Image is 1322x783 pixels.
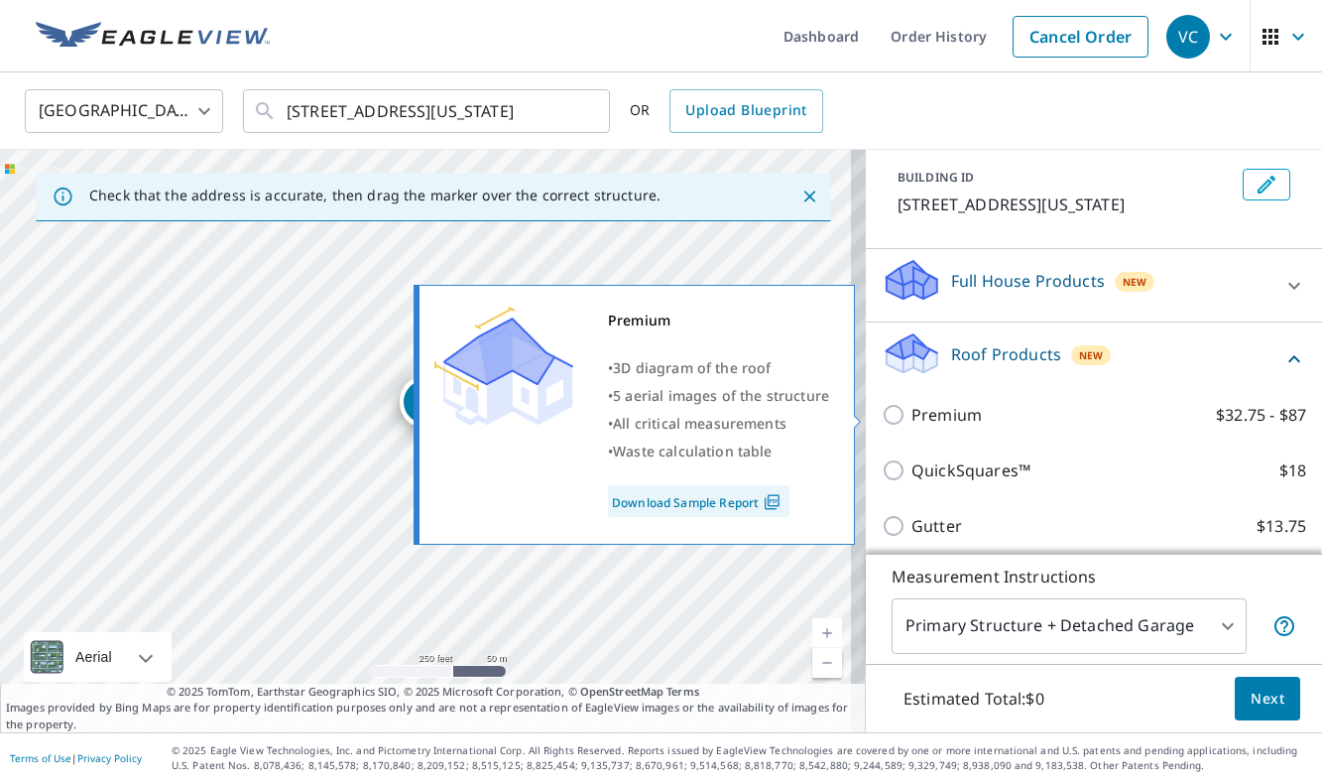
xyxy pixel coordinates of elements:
[951,269,1105,293] p: Full House Products
[812,648,842,678] a: Current Level 17, Zoom Out
[898,193,1235,216] p: [STREET_ADDRESS][US_STATE]
[25,83,223,139] div: [GEOGRAPHIC_DATA]
[89,187,661,204] p: Check that the address is accurate, then drag the marker over the correct structure.
[1235,677,1300,721] button: Next
[172,743,1312,773] p: © 2025 Eagle View Technologies, Inc. and Pictometry International Corp. All Rights Reserved. Repo...
[613,442,772,460] span: Waste calculation table
[434,307,573,426] img: Premium
[613,358,771,377] span: 3D diagram of the roof
[669,89,822,133] a: Upload Blueprint
[1216,403,1306,427] p: $32.75 - $87
[10,752,142,764] p: |
[69,632,118,682] div: Aerial
[608,438,829,465] div: •
[796,184,822,209] button: Close
[898,169,974,186] p: BUILDING ID
[167,684,699,701] span: © 2025 TomTom, Earthstar Geographics SIO, © 2025 Microsoft Corporation, ©
[608,307,829,334] div: Premium
[608,382,829,410] div: •
[608,485,789,517] a: Download Sample Report
[1013,16,1148,58] a: Cancel Order
[1251,687,1284,712] span: Next
[1166,15,1210,59] div: VC
[400,376,451,438] div: Dropped pin, building 1, Residential property, 2306 E 41st St Kansas City, MO 64130
[882,257,1306,314] div: Full House ProductsNew
[1279,458,1306,482] p: $18
[1123,274,1146,290] span: New
[892,598,1247,654] div: Primary Structure + Detached Garage
[812,618,842,648] a: Current Level 17, Zoom In
[24,632,172,682] div: Aerial
[1079,347,1103,363] span: New
[77,751,142,765] a: Privacy Policy
[888,677,1060,720] p: Estimated Total: $0
[1272,614,1296,638] span: Your report will include the primary structure and a detached garage if one exists.
[10,751,71,765] a: Terms of Use
[911,514,962,538] p: Gutter
[36,22,270,52] img: EV Logo
[1257,514,1306,538] p: $13.75
[892,565,1296,588] p: Measurement Instructions
[911,458,1030,482] p: QuickSquares™
[613,414,786,433] span: All critical measurements
[882,330,1306,387] div: Roof ProductsNew
[1243,169,1290,200] button: Edit building 1
[287,83,569,139] input: Search by address or latitude-longitude
[666,684,699,699] a: Terms
[613,386,829,405] span: 5 aerial images of the structure
[759,493,785,511] img: Pdf Icon
[951,342,1061,366] p: Roof Products
[685,98,806,123] span: Upload Blueprint
[580,684,663,699] a: OpenStreetMap
[608,354,829,382] div: •
[608,410,829,438] div: •
[630,89,823,133] div: OR
[911,403,982,427] p: Premium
